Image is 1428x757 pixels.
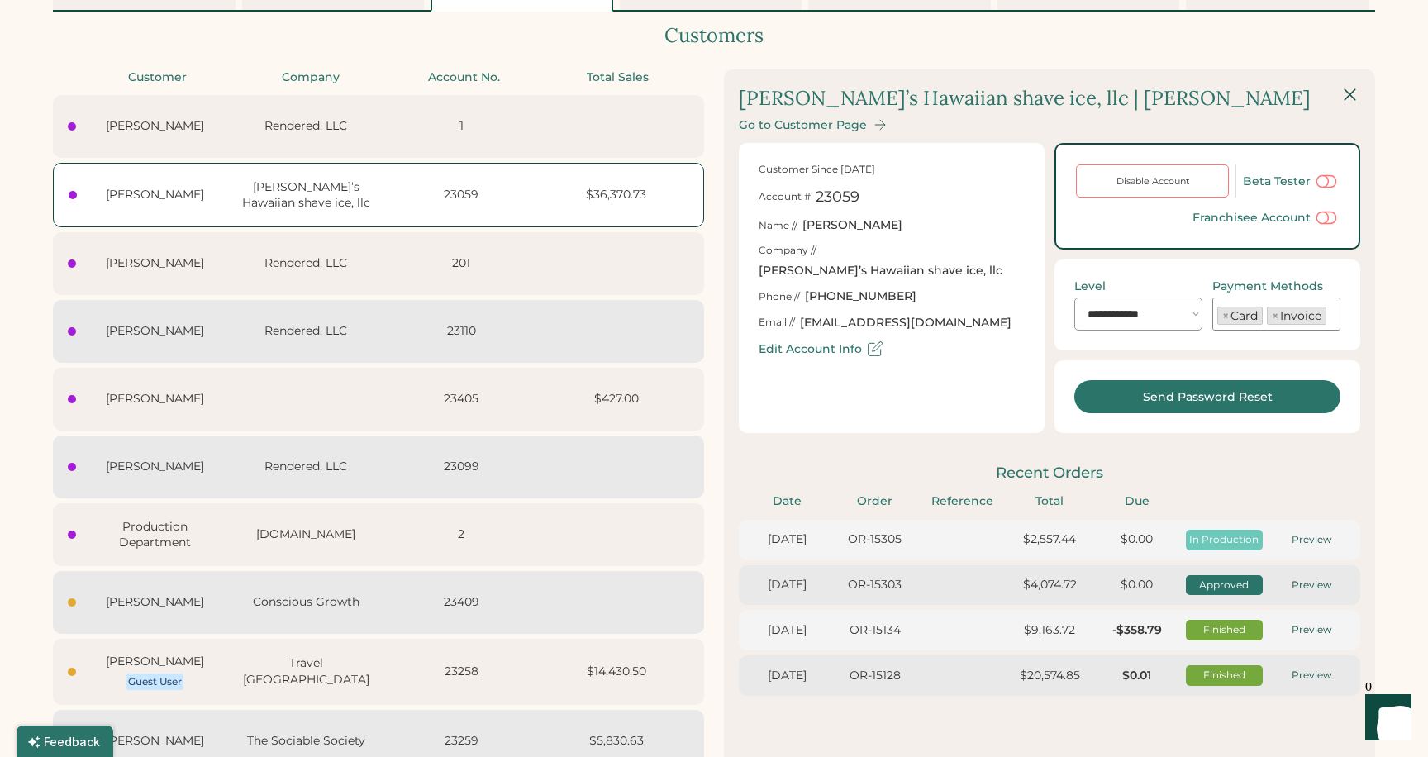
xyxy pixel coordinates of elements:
div: $0.01 [1098,668,1176,684]
div: Preview [1273,669,1350,683]
div: [PERSON_NAME] [802,217,902,234]
div: Rendered, LLC [233,255,378,272]
div: $4,074.72 [1011,577,1088,593]
div: 23059 [816,187,859,207]
div: 23405 [388,391,534,407]
div: Level [1074,279,1106,293]
div: Preview [1273,578,1350,593]
iframe: Front Chat [1349,683,1421,754]
div: $427.00 [544,391,689,407]
div: Rendered, LLC [233,323,378,340]
div: [DATE] [749,668,826,684]
li: Invoice [1267,307,1326,325]
div: Last seen Sep 17, 25 at 11:48 am [68,122,76,131]
div: [PERSON_NAME] [87,187,224,203]
div: 23409 [388,594,534,611]
div: [PERSON_NAME] [86,654,223,670]
li: Card [1217,307,1263,325]
div: 201 [388,255,534,272]
div: Company [240,69,383,86]
div: Preview [1273,533,1350,547]
div: Account No. [393,69,536,86]
div: Last seen Sep 17, 25 at 10:01 am [68,463,76,471]
div: Conscious Growth [233,594,378,611]
span: × [1222,310,1229,321]
div: $14,430.50 [544,664,689,680]
div: [PERSON_NAME] [86,391,223,407]
div: -$358.79 [1098,622,1176,639]
span: × [1272,310,1278,321]
div: Customers [53,21,1375,50]
div: Reference [923,493,1001,510]
div: 2 [388,526,534,543]
div: Account # [759,190,811,204]
div: Order [836,493,914,510]
div: [PERSON_NAME]’s Hawaiian shave ice, llc | [PERSON_NAME] [739,84,1311,112]
div: [PERSON_NAME] [86,118,223,135]
button: Use this to limit an account deleting, copying, or editing products in their "My Products" page [1314,207,1339,228]
div: $2,557.44 [1011,531,1088,548]
div: Go to Customer Page [739,118,867,132]
div: 23259 [388,733,534,750]
div: Last seen Sep 17, 25 at 10:09 am [68,395,76,403]
div: OR-15305 [836,531,914,548]
div: OR-15303 [836,577,914,593]
div: Beta Tester [1243,174,1311,188]
div: Last seen Sep 17, 25 at 11:43 am [69,191,77,199]
div: 1 [388,118,534,135]
div: Approved [1186,578,1264,593]
div: [PERSON_NAME] [86,459,223,475]
div: Last seen today at 10:03 am [68,668,76,676]
div: OR-15134 [836,622,914,639]
div: Customer Since [DATE] [759,163,875,177]
div: Last seen today at 10:41 am [68,598,76,607]
div: [EMAIL_ADDRESS][DOMAIN_NAME] [800,315,1011,331]
div: [PERSON_NAME] [86,255,223,272]
div: Franchisee Account [1192,211,1311,225]
div: $0.00 [1098,577,1176,593]
div: The Sociable Society [233,733,378,750]
div: Edit Account Info [759,342,862,356]
div: Payment Methods [1212,279,1323,293]
div: [PERSON_NAME]’s Hawaiian shave ice, llc [759,263,1002,279]
div: Rendered, LLC [233,118,378,135]
div: Rendered, LLC [233,459,378,475]
div: [DATE] [749,622,826,639]
button: Disable Account [1076,164,1229,198]
button: Send Password Reset [1074,380,1340,413]
div: Travel [GEOGRAPHIC_DATA] [233,655,378,688]
div: $0.00 [1098,531,1176,548]
div: [PHONE_NUMBER] [805,288,916,305]
div: Preview [1273,623,1350,637]
div: Date [749,493,826,510]
div: $20,574.85 [1011,668,1088,684]
div: Recent Orders [739,463,1360,483]
div: 23059 [388,187,534,203]
div: Email // [759,316,795,330]
div: Last seen Sep 17, 25 at 11:28 am [68,259,76,268]
div: Finished [1186,669,1264,683]
div: $9,163.72 [1011,622,1088,639]
div: [DOMAIN_NAME] [233,526,378,543]
div: Last seen Sep 17, 25 at 11:21 am [68,327,76,336]
div: Total [1011,493,1088,510]
div: Company // [759,244,816,258]
div: [DATE] [749,577,826,593]
div: [DATE] [749,531,826,548]
div: [PERSON_NAME]’s Hawaiian shave ice, llc [234,179,379,212]
div: Finished [1186,623,1264,637]
div: Total Sales [546,69,690,86]
div: 23110 [388,323,534,340]
div: 23258 [388,664,534,680]
div: [PERSON_NAME] [86,323,223,340]
div: In Production [1186,533,1264,547]
div: Customer [86,69,230,86]
div: Phone // [759,290,800,304]
div: 23099 [388,459,534,475]
div: Production Department [86,519,223,551]
div: $36,370.73 [544,187,689,203]
div: [PERSON_NAME] [86,733,223,750]
div: Name // [759,219,797,233]
div: Due [1098,493,1176,510]
div: Guest User [128,675,182,688]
